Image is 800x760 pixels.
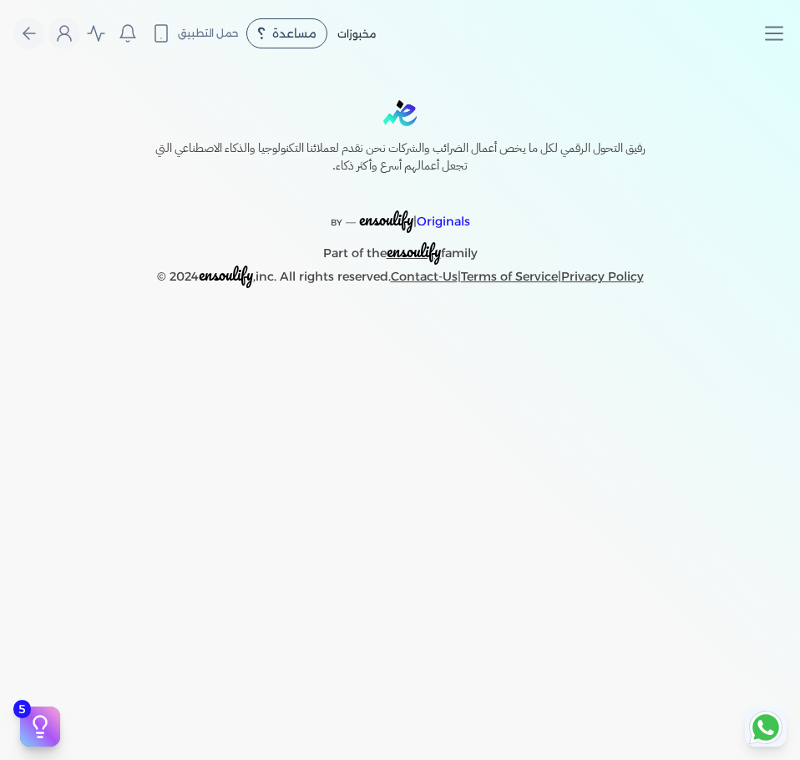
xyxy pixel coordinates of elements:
[272,28,316,39] span: مساعدة
[119,189,681,234] p: |
[391,269,458,284] a: Contact-Us
[119,234,681,265] p: Part of the family
[331,217,342,228] span: BY
[119,139,681,175] h6: رفيق التحول الرقمي لكل ما يخص أعمال الضرائب والشركات نحن نقدم لعملائنا التكنولوجيا والذكاء الاصطن...
[762,21,800,46] button: Toggle navigation
[147,19,243,48] button: حمل التطبيق
[359,206,413,232] span: ensoulify
[13,700,31,718] span: 5
[337,28,376,40] span: مخبوزات
[383,100,417,126] img: logo
[119,264,681,288] p: © 2024 ,inc. All rights reserved. | |
[387,238,441,264] span: ensoulify
[178,26,239,41] span: حمل التطبيق
[20,707,60,747] button: 5
[246,18,327,48] div: مساعدة
[199,261,253,287] span: ensoulify
[346,213,356,224] sup: __
[417,214,470,229] span: Originals
[387,246,441,261] a: ensoulify
[461,269,558,284] a: Terms of Service
[561,269,644,284] a: Privacy Policy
